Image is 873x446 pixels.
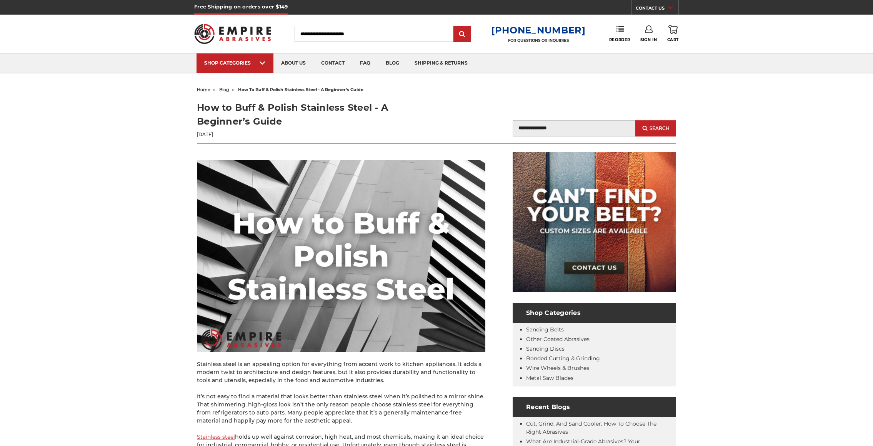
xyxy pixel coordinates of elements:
[197,393,485,425] p: It’s not easy to find a material that looks better than stainless steel when it’s polished to a m...
[526,420,656,435] a: Cut, Grind, and Sand Cooler: How to Choose the Right Abrasives
[219,87,229,92] a: blog
[513,152,676,292] img: promo banner for custom belts.
[194,19,271,49] img: Empire Abrasives
[526,355,600,362] a: Bonded Cutting & Grinding
[378,53,407,73] a: blog
[636,4,678,15] a: CONTACT US
[313,53,352,73] a: contact
[238,87,363,92] span: how to buff & polish stainless steel - a beginner’s guide
[609,25,630,42] a: Reorder
[197,360,485,384] p: Stainless steel is an appealing option for everything from accent work to kitchen appliances. It ...
[197,101,436,128] h1: How to Buff & Polish Stainless Steel - A Beginner’s Guide
[609,37,630,42] span: Reorder
[650,126,670,131] span: Search
[667,37,679,42] span: Cart
[491,38,586,43] p: FOR QUESTIONS OR INQUIRIES
[273,53,313,73] a: about us
[526,374,573,381] a: Metal Saw Blades
[640,37,657,42] span: Sign In
[526,326,564,333] a: Sanding Belts
[204,60,266,66] div: SHOP CATEGORIES
[352,53,378,73] a: faq
[197,433,235,440] a: Stainless steel
[197,87,210,92] a: home
[513,397,676,417] h4: Recent Blogs
[455,27,470,42] input: Submit
[635,120,676,136] button: Search
[526,336,590,343] a: Other Coated Abrasives
[667,25,679,42] a: Cart
[526,345,565,352] a: Sanding Discs
[526,364,589,371] a: Wire Wheels & Brushes
[491,25,586,36] a: [PHONE_NUMBER]
[197,160,485,352] img: How to Buff & Polish Stainless Steel - A Beginner’s Guide
[513,303,676,323] h4: Shop Categories
[197,131,436,138] p: [DATE]
[407,53,475,73] a: shipping & returns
